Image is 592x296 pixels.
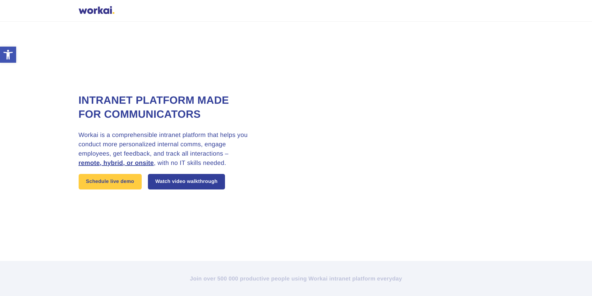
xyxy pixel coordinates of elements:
[79,160,154,166] u: remote, hybrid, or onsite
[79,174,142,189] a: Schedule live demo
[124,275,469,282] h2: Join over 500 000 productive people using Workai intranet platform everyday
[79,93,250,122] h1: Intranet platform made for communicators
[148,174,225,189] a: Watch video walkthrough
[79,130,250,168] h3: Workai is a comprehensible intranet platform that helps you conduct more personalized internal co...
